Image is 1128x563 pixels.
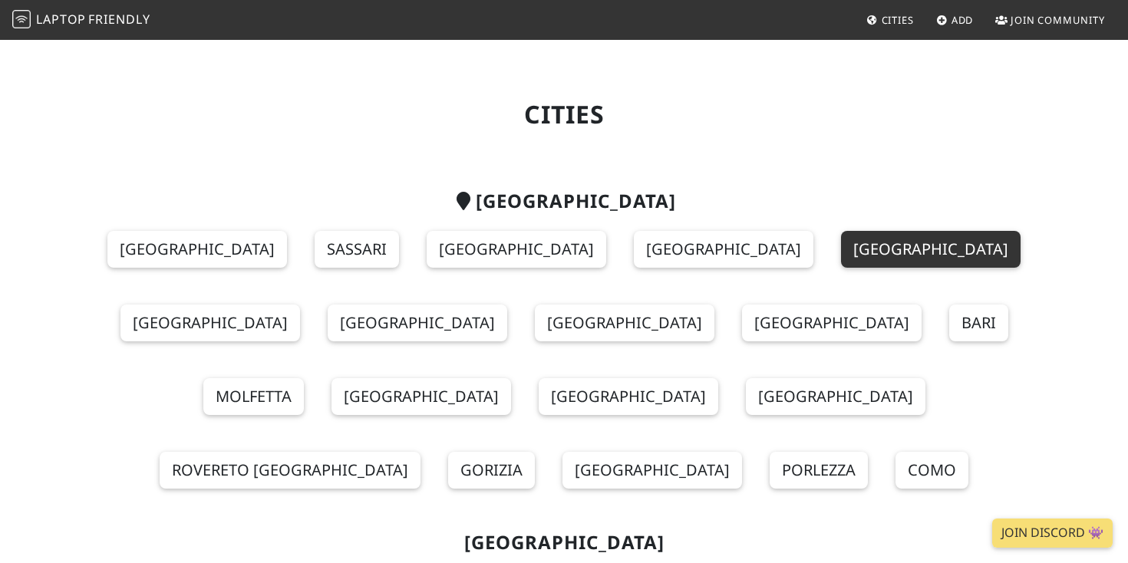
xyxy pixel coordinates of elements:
[120,305,300,341] a: [GEOGRAPHIC_DATA]
[448,452,535,489] a: Gorizia
[742,305,922,341] a: [GEOGRAPHIC_DATA]
[427,231,606,268] a: [GEOGRAPHIC_DATA]
[67,100,1061,129] h1: Cities
[841,231,1021,268] a: [GEOGRAPHIC_DATA]
[328,305,507,341] a: [GEOGRAPHIC_DATA]
[989,6,1111,34] a: Join Community
[949,305,1008,341] a: Bari
[12,10,31,28] img: LaptopFriendly
[882,13,914,27] span: Cities
[952,13,974,27] span: Add
[930,6,980,34] a: Add
[1011,13,1105,27] span: Join Community
[634,231,813,268] a: [GEOGRAPHIC_DATA]
[860,6,920,34] a: Cities
[992,519,1113,548] a: Join Discord 👾
[562,452,742,489] a: [GEOGRAPHIC_DATA]
[36,11,86,28] span: Laptop
[539,378,718,415] a: [GEOGRAPHIC_DATA]
[160,452,421,489] a: Rovereto [GEOGRAPHIC_DATA]
[107,231,287,268] a: [GEOGRAPHIC_DATA]
[12,7,150,34] a: LaptopFriendly LaptopFriendly
[203,378,304,415] a: Molfetta
[88,11,150,28] span: Friendly
[535,305,714,341] a: [GEOGRAPHIC_DATA]
[315,231,399,268] a: Sassari
[67,190,1061,212] h2: [GEOGRAPHIC_DATA]
[746,378,925,415] a: [GEOGRAPHIC_DATA]
[895,452,968,489] a: Como
[331,378,511,415] a: [GEOGRAPHIC_DATA]
[67,532,1061,554] h2: [GEOGRAPHIC_DATA]
[770,452,868,489] a: Porlezza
